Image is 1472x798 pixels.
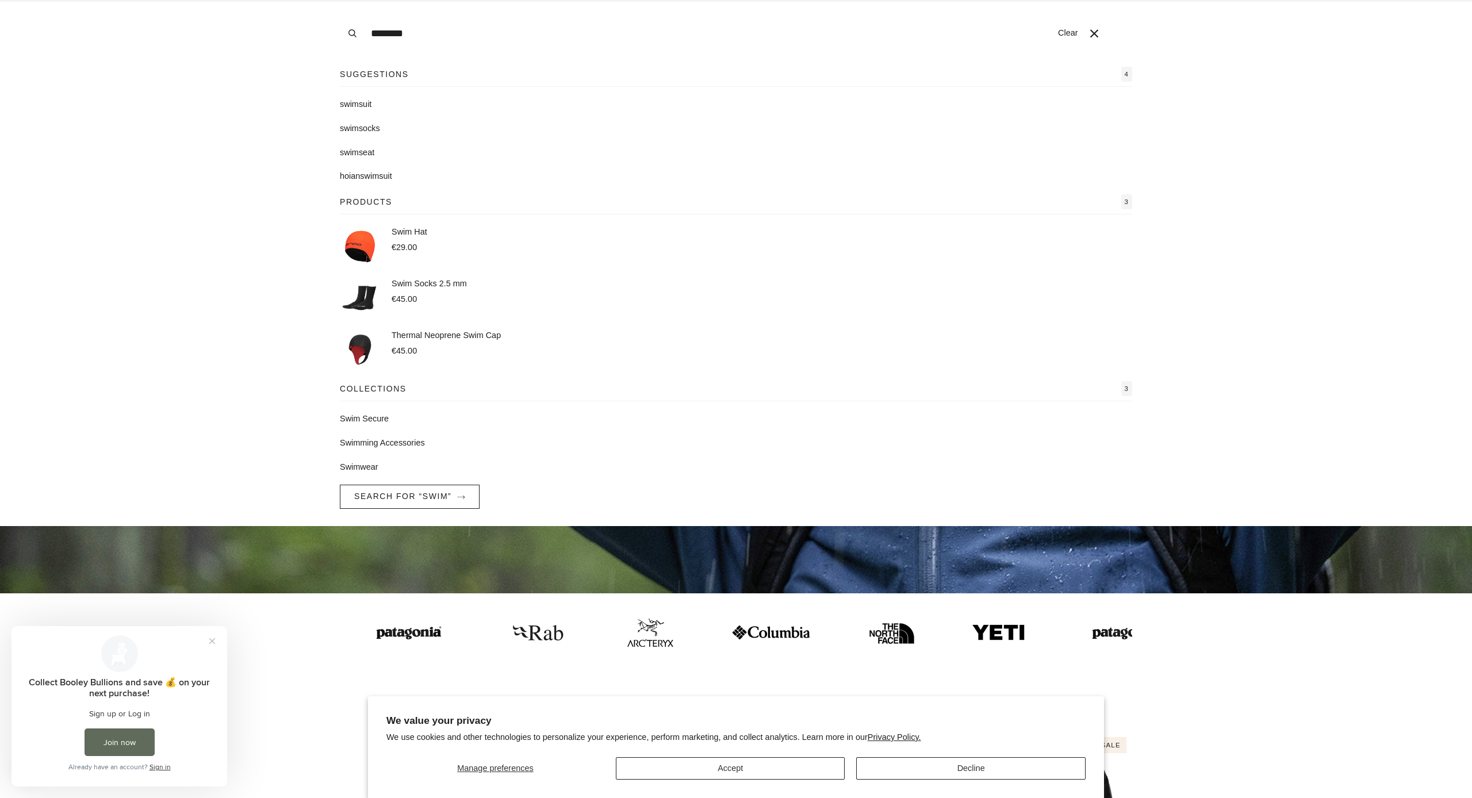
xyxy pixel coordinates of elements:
[340,329,380,370] img: Thermal Neoprene Swim Cap
[359,148,374,157] span: seat
[340,226,1132,370] ul: Products
[868,732,921,742] a: Privacy Policy.
[340,413,1132,425] a: Swim Secure
[379,171,392,181] span: suit
[340,461,1132,474] a: Swimwear
[457,764,533,773] span: Manage preferences
[340,413,1132,473] ul: Collections
[340,147,1132,159] a: swimseat
[386,732,1086,743] p: We use cookies and other technologies to personalize your experience, perform marketing, and coll...
[392,294,417,304] span: €45.00
[340,98,1132,111] a: swimsuit
[340,329,1132,370] a: Thermal Neoprene Swim Cap €45.00
[386,757,604,780] button: Manage preferences
[359,124,380,133] span: socks
[354,492,451,501] span: SEARCH FOR “SWIM”
[392,329,501,342] p: Thermal Neoprene Swim Cap
[340,226,380,266] img: Swim Hat
[340,171,360,181] span: hoian
[340,170,1132,183] a: hoianswimsuit
[340,122,1132,135] a: swimsocks
[392,346,417,355] span: €45.00
[392,243,417,252] span: €29.00
[340,124,359,133] mark: swim
[340,437,1132,450] a: Swimming Accessories
[340,148,359,157] mark: swim
[616,757,845,780] button: Accept
[340,226,1132,266] a: Swim Hat €29.00
[1121,381,1132,396] span: 3
[340,196,392,208] p: Products
[359,99,371,109] span: suit
[392,226,427,239] p: Swim Hat
[11,626,227,787] iframe: Loyalty program pop-up with offers and actions
[340,98,1132,183] ul: Suggestions
[392,278,467,290] p: Swim Socks 2.5 mm
[340,383,407,395] p: Collections
[1121,67,1132,82] span: 4
[340,278,1132,318] a: Swim Socks 2.5 mm €45.00
[360,171,379,181] mark: swim
[1121,194,1132,209] span: 3
[340,278,380,318] img: Swim Socks 2.5 mm
[340,99,359,109] mark: swim
[340,67,1132,526] div: Search for “swim”
[340,68,409,80] p: Suggestions
[856,757,1086,780] button: Decline
[386,715,1086,727] h2: We value your privacy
